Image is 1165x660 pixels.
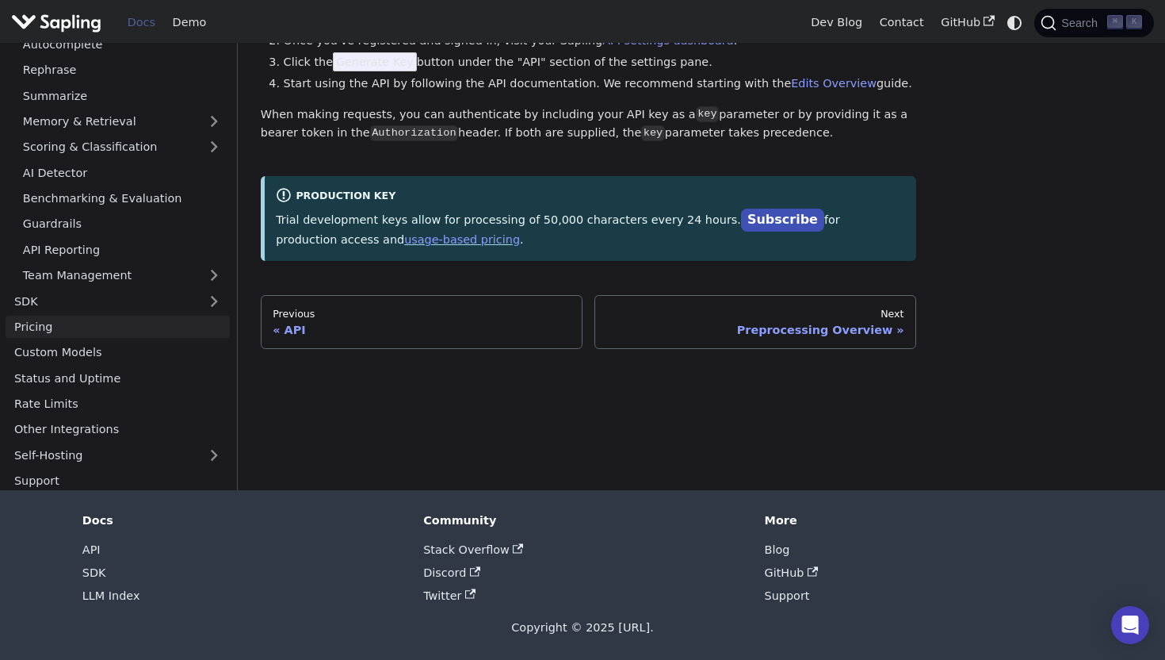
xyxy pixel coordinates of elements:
[14,187,230,210] a: Benchmarking & Evaluation
[1107,15,1123,29] kbd: ⌘
[765,513,1083,528] div: More
[14,136,230,159] a: Scoring & Classification
[14,238,230,261] a: API Reporting
[696,106,719,122] code: key
[6,366,230,389] a: Status and Uptime
[261,106,916,144] p: When making requests, you can authenticate by including your API key as a parameter or by providi...
[14,264,230,287] a: Team Management
[6,393,230,416] a: Rate Limits
[370,125,458,141] code: Authorization
[11,11,101,34] img: Sapling.ai
[273,323,571,337] div: API
[594,295,916,349] a: NextPreprocessing Overview
[14,59,230,82] a: Rephrase
[82,513,401,528] div: Docs
[741,209,824,232] a: Subscribe
[14,161,230,184] a: AI Detector
[791,77,877,90] a: Edits Overview
[602,34,733,47] a: API settings dashboard
[1003,11,1026,34] button: Switch between dark and light mode (currently system mode)
[82,543,101,556] a: API
[871,10,933,35] a: Contact
[333,52,417,71] span: Generate Key
[82,566,106,579] a: SDK
[14,110,230,133] a: Memory & Retrieval
[423,513,742,528] div: Community
[6,341,230,364] a: Custom Models
[273,308,571,320] div: Previous
[1111,606,1149,644] div: Open Intercom Messenger
[14,213,230,236] a: Guardrails
[765,566,819,579] a: GitHub
[261,295,916,349] nav: Docs pages
[1056,17,1107,29] span: Search
[423,566,480,579] a: Discord
[284,53,916,72] li: Click the button under the "API" section of the settings pane.
[261,295,582,349] a: PreviousAPI
[284,75,916,94] li: Start using the API by following the API documentation. We recommend starting with the guide.
[1034,9,1153,37] button: Search (Command+K)
[198,290,230,313] button: Expand sidebar category 'SDK'
[119,10,164,35] a: Docs
[6,443,230,466] a: Self-Hosting
[14,84,230,107] a: Summarize
[6,418,230,441] a: Other Integrations
[6,316,230,339] a: Pricing
[765,543,790,556] a: Blog
[6,470,230,493] a: Support
[606,308,904,320] div: Next
[404,233,520,246] a: usage-based pricing
[423,543,523,556] a: Stack Overflow
[82,589,140,602] a: LLM Index
[6,290,198,313] a: SDK
[606,323,904,337] div: Preprocessing Overview
[164,10,215,35] a: Demo
[423,589,476,602] a: Twitter
[932,10,1003,35] a: GitHub
[276,209,904,249] p: Trial development keys allow for processing of 50,000 characters every 24 hours. for production a...
[641,125,664,141] code: key
[1126,15,1142,29] kbd: K
[11,11,107,34] a: Sapling.ai
[765,589,810,602] a: Support
[802,10,870,35] a: Dev Blog
[82,619,1083,638] div: Copyright © 2025 [URL].
[14,33,230,56] a: Autocomplete
[276,187,904,206] div: Production Key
